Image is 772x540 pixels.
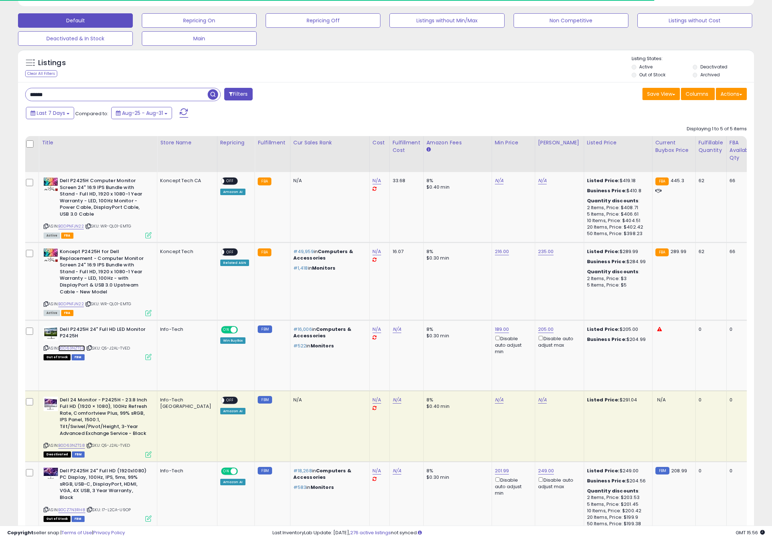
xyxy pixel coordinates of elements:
img: 51wV9287IgL._SL40_.jpg [44,177,58,191]
div: 5 Items, Price: $5 [587,282,647,288]
button: Listings without Min/Max [389,13,504,28]
label: Deactivated [700,64,727,70]
b: Listed Price: [587,177,620,184]
small: FBA [655,248,669,256]
small: FBM [258,396,272,404]
small: FBA [258,177,271,185]
div: Cost [373,139,387,147]
div: 50 Items, Price: $398.23 [587,230,647,237]
span: ON [222,327,231,333]
div: 8% [426,397,486,403]
span: 289.99 [671,248,686,255]
small: FBA [655,177,669,185]
div: 2 Items, Price: $408.71 [587,204,647,211]
span: #18,268 [293,467,312,474]
div: Current Buybox Price [655,139,692,154]
span: Compared to: [75,110,108,117]
a: N/A [373,326,381,333]
span: Aug-25 - Aug-31 [122,109,163,117]
div: Clear All Filters [25,70,57,77]
a: N/A [393,467,401,474]
button: Listings without Cost [637,13,752,28]
div: Amazon AI [220,479,245,485]
div: seller snap | | [7,530,125,536]
div: $0.30 min [426,333,486,339]
div: $0.40 min [426,184,486,190]
div: Cur Sales Rank [293,139,366,147]
span: N/A [657,396,666,403]
small: FBM [258,467,272,474]
span: All listings that are currently out of stock and unavailable for purchase on Amazon [44,516,71,522]
a: N/A [495,396,504,404]
label: Out of Stock [639,72,665,78]
div: $204.99 [587,336,647,343]
span: Monitors [311,342,334,349]
b: Koncept P2425H for Dell Replacement - Computer Monitor Screen 24" 16:9 IPS Bundle with Stand - Fu... [60,248,147,297]
div: Disable auto adjust min [495,334,529,355]
span: Last 7 Days [37,109,65,117]
a: N/A [373,177,381,184]
div: 0 [699,397,721,403]
b: Dell P2425H Computer Monitor Screen 24" 16:9 IPS Bundle with Stand - Full HD, 1920 x 1080-1 Year ... [60,177,147,219]
button: Repricing Off [266,13,380,28]
b: Listed Price: [587,467,620,474]
div: Store Name [160,139,214,147]
small: FBM [258,325,272,333]
div: 20 Items, Price: $199.9 [587,514,647,521]
div: Title [42,139,154,147]
img: 41-MyF6M3jL._SL40_.jpg [44,468,58,479]
div: $410.8 [587,188,647,194]
div: Amazon AI [220,189,245,195]
span: #583 [293,484,307,491]
span: FBA [61,233,73,239]
div: 8% [426,326,486,333]
b: Business Price: [587,258,627,265]
span: Computers & Accessories [293,248,353,261]
div: Related ASIN [220,260,249,266]
span: | SKU: Q5-J2AL-TVED [86,345,130,351]
span: All listings that are unavailable for purchase on Amazon for any reason other than out-of-stock [44,451,71,458]
div: 20 Items, Price: $402.42 [587,224,647,230]
div: 0 [730,468,750,474]
a: B0DPNFJN22 [58,223,84,229]
a: N/A [538,396,547,404]
p: in [293,343,364,349]
div: Win BuyBox [220,337,246,344]
button: Main [142,31,257,46]
span: | SKU: Q5-J2AL-TVED [86,442,130,448]
a: 216.00 [495,248,509,255]
a: N/A [393,396,401,404]
div: 62 [699,177,721,184]
span: Computers & Accessories [293,326,351,339]
button: Default [18,13,133,28]
span: FBM [72,451,85,458]
span: OFF [224,249,236,255]
a: N/A [373,248,381,255]
div: 8% [426,177,486,184]
a: B0D63NZTS8 [58,345,85,351]
span: 445.3 [671,177,684,184]
div: 10 Items, Price: $200.42 [587,508,647,514]
div: [PERSON_NAME] [538,139,581,147]
a: Privacy Policy [93,529,125,536]
p: in [293,326,364,339]
b: Business Price: [587,187,627,194]
span: All listings currently available for purchase on Amazon [44,233,60,239]
span: 2025-09-8 15:56 GMT [736,529,765,536]
span: #49,959 [293,248,314,255]
b: Quantity discounts [587,487,639,494]
a: B0CZ7N3RH8 [58,507,85,513]
div: Info-Tech [160,326,212,333]
span: Monitors [311,484,334,491]
div: Fulfillment Cost [393,139,420,154]
button: Filters [224,88,252,100]
a: N/A [373,396,381,404]
b: Listed Price: [587,248,620,255]
div: $249.00 [587,468,647,474]
div: 10 Items, Price: $404.51 [587,217,647,224]
a: N/A [495,177,504,184]
div: Repricing [220,139,252,147]
a: 235.00 [538,248,554,255]
b: Business Price: [587,336,627,343]
p: in [293,248,364,261]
